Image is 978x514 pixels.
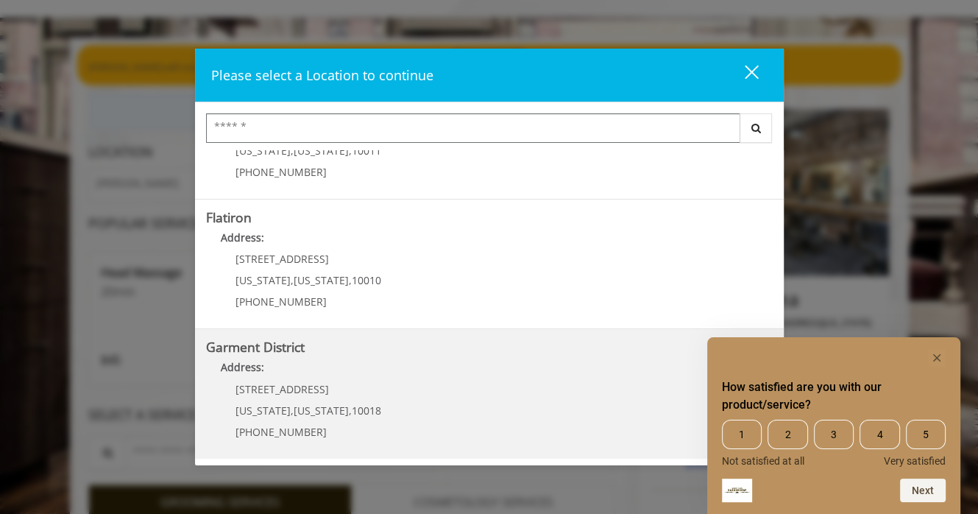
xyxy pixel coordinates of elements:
button: Next question [900,479,946,502]
span: [STREET_ADDRESS] [235,382,329,396]
h2: How satisfied are you with our product/service? Select an option from 1 to 5, with 1 being Not sa... [722,379,946,414]
span: [PHONE_NUMBER] [235,425,327,439]
b: Address: [221,230,264,244]
button: close dialog [717,60,768,90]
button: Hide survey [928,349,946,367]
span: , [291,144,294,158]
span: 3 [814,420,854,449]
div: How satisfied are you with our product/service? Select an option from 1 to 5, with 1 being Not sa... [722,349,946,502]
span: , [349,273,352,287]
span: [US_STATE] [235,144,291,158]
i: Search button [748,123,765,133]
span: [PHONE_NUMBER] [235,165,327,179]
b: Address: [221,360,264,374]
span: , [349,144,352,158]
span: [US_STATE] [235,404,291,418]
span: 5 [906,420,946,449]
b: Flatiron [206,208,252,226]
span: Please select a Location to continue [211,66,433,84]
span: [STREET_ADDRESS] [235,252,329,266]
span: [US_STATE] [294,273,349,287]
span: 10018 [352,404,381,418]
span: 10010 [352,273,381,287]
div: Center Select [206,113,773,150]
span: [US_STATE] [294,404,349,418]
b: Garment District [206,338,305,356]
span: 10011 [352,144,381,158]
div: How satisfied are you with our product/service? Select an option from 1 to 5, with 1 being Not sa... [722,420,946,467]
span: Very satisfied [884,455,946,467]
span: [US_STATE] [294,144,349,158]
span: [US_STATE] [235,273,291,287]
span: 4 [860,420,899,449]
span: , [291,273,294,287]
div: close dialog [728,64,757,86]
span: 2 [768,420,807,449]
span: 1 [722,420,762,449]
span: , [291,404,294,418]
span: , [349,404,352,418]
input: Search Center [206,113,740,143]
span: [PHONE_NUMBER] [235,295,327,309]
span: Not satisfied at all [722,455,804,467]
